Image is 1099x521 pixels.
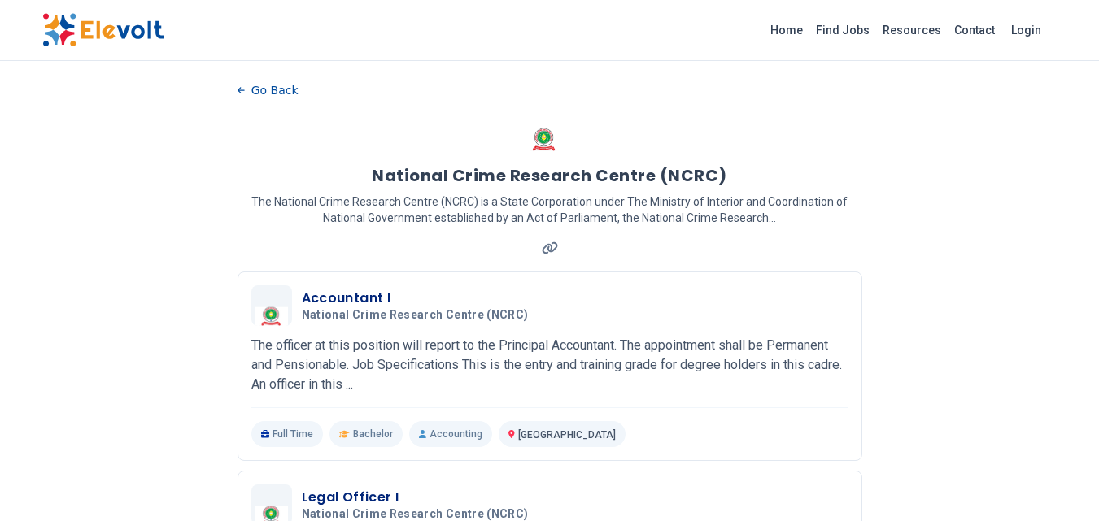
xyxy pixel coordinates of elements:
a: Resources [876,17,948,43]
img: National Crime Research Centre (NCRC) [255,285,288,326]
p: Accounting [409,421,492,447]
a: Login [1001,14,1051,46]
p: The officer at this position will report to the Principal Accountant. The appointment shall be Pe... [251,336,848,394]
h1: National Crime Research Centre (NCRC) [372,164,727,187]
p: The National Crime Research Centre (NCRC) is a State Corporation under The Ministry of Interior a... [238,193,862,226]
a: Home [764,17,809,43]
button: Go Back [238,78,299,102]
a: Contact [948,17,1001,43]
h3: Legal Officer I [302,488,535,507]
img: National Crime Research Centre (NCRC) [526,102,565,151]
a: Find Jobs [809,17,876,43]
img: Elevolt [42,13,164,47]
span: [GEOGRAPHIC_DATA] [518,429,616,441]
h3: Accountant I [302,289,535,308]
a: National Crime Research Centre (NCRC)Accountant INational Crime Research Centre (NCRC)The officer... [251,285,848,447]
span: Bachelor [353,428,393,441]
p: Full Time [251,421,324,447]
span: National Crime Research Centre (NCRC) [302,308,529,323]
